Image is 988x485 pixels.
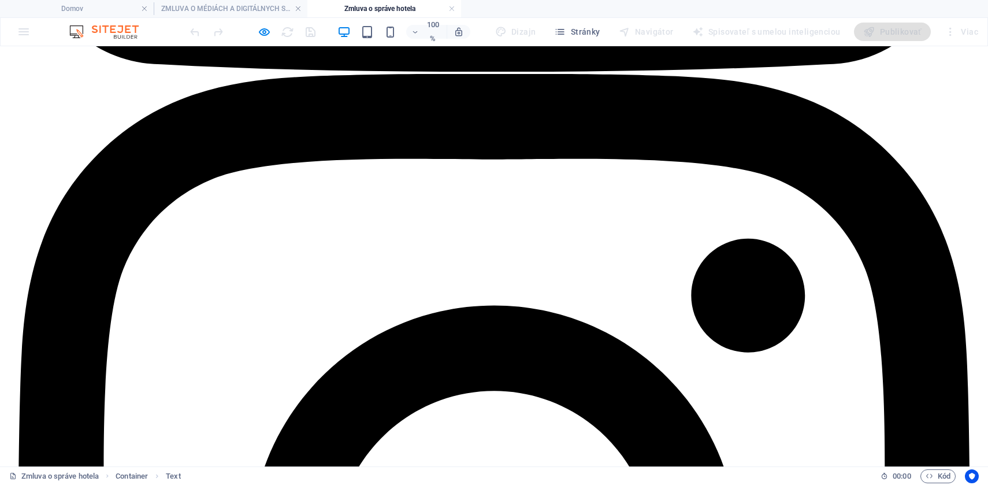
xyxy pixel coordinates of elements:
font: Zmluva o správe hotela [21,472,99,480]
a: Kliknutím zrušíte výber. Dvojitým kliknutím otvoríte Stránky. [9,469,99,483]
font: Stránky [571,27,600,36]
span: Click to select. Double-click to edit [166,469,180,483]
font: Kód [938,472,950,480]
font: ZMLUVA O MÉDIÁCH A DIGITÁLNYCH SLUŽBÁCH (MSA) [161,5,338,13]
button: Kód [920,469,956,483]
button: Zameranie na používateľa [965,469,979,483]
h6: Čas relácie [881,469,911,483]
button: Stránky [549,23,604,41]
img: Logo editora [66,25,153,39]
font: 00:00 [893,472,911,480]
span: Click to select. Double-click to edit [116,469,148,483]
i: Pri zmene veľkosti sa úroveň priblíženia automaticky upraví tak, aby sa prispôsobila vybranému za... [454,27,464,37]
font: Zmluva o správe hotela [344,5,415,13]
font: 100 % [427,20,439,43]
button: 100 % [406,25,447,39]
nav: strúhanka [116,469,180,483]
font: Domov [61,5,83,13]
